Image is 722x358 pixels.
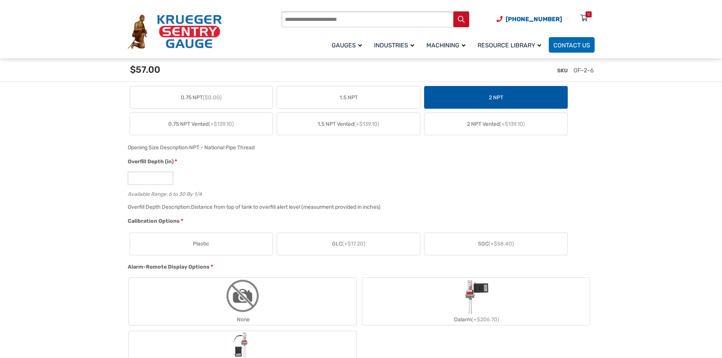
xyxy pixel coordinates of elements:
a: Resource Library [473,36,549,54]
a: Phone Number (920) 434-8860 [496,14,562,24]
a: Gauges [327,36,370,54]
div: 0 [587,11,590,17]
span: OF-2-6 [573,67,594,74]
span: 2 NPT [489,94,503,102]
a: Contact Us [549,37,595,53]
span: Overfill Depth (in) [128,158,174,165]
span: (+$206.70) [471,316,499,323]
abbr: required [175,158,177,166]
span: Alarm-Remote Display Options [128,264,210,270]
span: Machining [426,42,465,49]
div: Dalarm [362,314,590,325]
span: 1.5 NPT Vented [318,120,379,128]
span: 2 NPT Vented [467,120,525,128]
span: GLC [332,240,365,248]
span: (+$139.10) [208,121,234,127]
span: 0.75 NPT Vented [168,120,234,128]
span: (+$58.40) [489,241,514,247]
span: (+$139.10) [354,121,379,127]
span: Plastic [193,240,209,248]
div: None [129,314,356,325]
span: SKU [557,67,568,74]
span: ($0.00) [203,94,222,101]
abbr: required [181,217,183,225]
span: [PHONE_NUMBER] [506,16,562,23]
span: Opening Size Description: [128,144,189,151]
img: Krueger Sentry Gauge [128,14,222,49]
span: 1.5 NPT [340,94,358,102]
abbr: required [211,263,213,271]
span: Overfill Depth Description: [128,204,191,210]
span: Industries [374,42,414,49]
div: Available Range: 6 to 30 By 1/4 [128,189,591,197]
span: Gauges [332,42,362,49]
span: SGC [478,240,514,248]
div: NPT - National Pipe Thread [189,144,255,151]
span: (+$17.20) [342,241,365,247]
span: Calibration Options [128,218,180,224]
a: Industries [370,36,422,54]
div: Distance from top of tank to overfill alert level (measurment provided in inches) [191,204,381,210]
span: 0.75 NPT [181,94,222,102]
label: None [129,278,356,325]
a: Machining [422,36,473,54]
span: (+$139.10) [500,121,525,127]
label: Dalarm [362,278,590,325]
span: Resource Library [478,42,541,49]
span: Contact Us [553,42,590,49]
